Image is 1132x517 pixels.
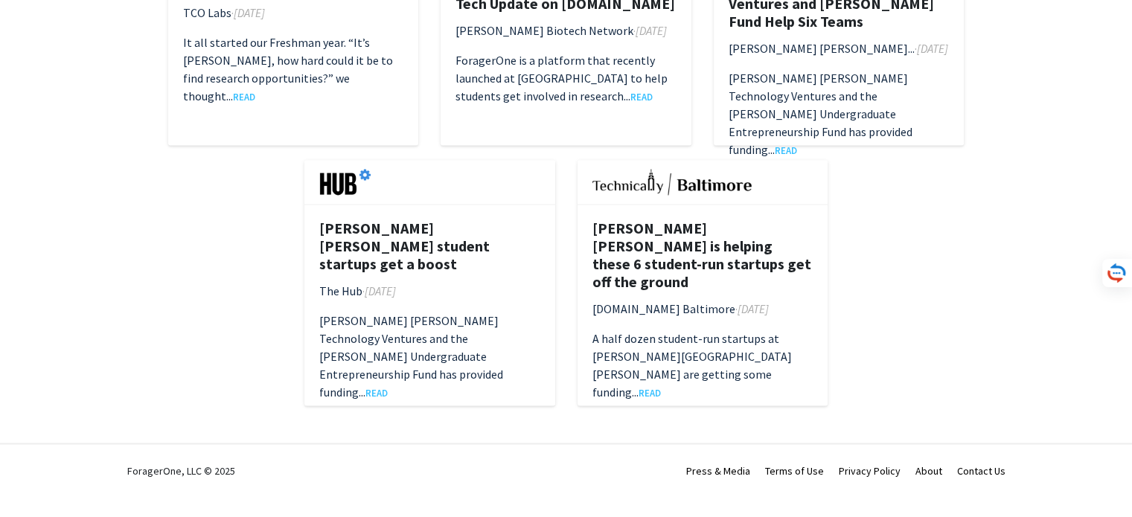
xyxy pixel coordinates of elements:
div: ForagerOne, LLC © 2025 [127,444,235,496]
img: HUB.png [319,169,371,195]
a: Press & Media [686,463,750,477]
p: [PERSON_NAME] Biotech Network [455,22,677,39]
a: Opens in a new tab [365,387,388,399]
span: · [362,283,365,298]
span: · [915,41,917,56]
a: Opens in a new tab [630,91,653,103]
a: Opens in a new tab [775,144,797,156]
p: [DOMAIN_NAME] Baltimore [592,300,813,318]
iframe: To enrich screen reader interactions, please activate Accessibility in Grammarly extension settings [11,450,63,506]
p: The Hub [319,282,540,300]
span: · [231,5,234,20]
span: · [735,301,738,316]
p: TCO Labs [183,4,404,22]
a: About [915,463,942,477]
p: It all started our Freshman year. “It’s [PERSON_NAME], how hard could it be to find research oppo... [183,33,404,105]
img: Technical_ly.png [592,169,752,195]
span: [DATE] [636,23,667,38]
p: A half dozen student-run startups at [PERSON_NAME][GEOGRAPHIC_DATA][PERSON_NAME] are getting some... [592,330,813,401]
a: Opens in a new tab [233,91,255,103]
span: [DATE] [365,283,396,298]
a: Contact Us [957,463,1005,477]
h5: [PERSON_NAME] [PERSON_NAME] is helping these 6 student-run startups get off the ground [592,219,813,291]
span: · [633,23,636,38]
a: Privacy Policy [839,463,901,477]
p: ForagerOne is a platform that recently launched at [GEOGRAPHIC_DATA] to help students get involve... [455,51,677,105]
span: [DATE] [234,5,265,20]
p: [PERSON_NAME] [PERSON_NAME]... [729,39,950,57]
a: Terms of Use [765,463,824,477]
span: [DATE] [738,301,769,316]
p: [PERSON_NAME] [PERSON_NAME] Technology Ventures and the [PERSON_NAME] Undergraduate Entrepreneurs... [729,69,950,158]
p: [PERSON_NAME] [PERSON_NAME] Technology Ventures and the [PERSON_NAME] Undergraduate Entrepreneurs... [319,312,540,401]
h5: [PERSON_NAME] [PERSON_NAME] student startups get a boost [319,219,540,273]
span: [DATE] [917,41,948,56]
a: Opens in a new tab [639,387,661,399]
